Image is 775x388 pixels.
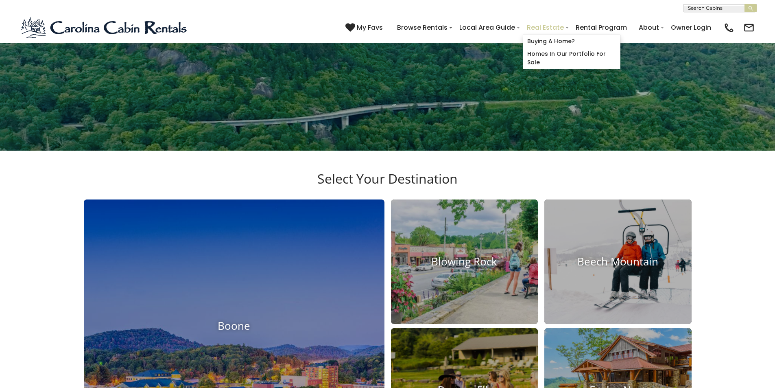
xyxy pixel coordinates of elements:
[357,22,383,33] span: My Favs
[572,20,631,35] a: Rental Program
[84,320,384,332] h4: Boone
[667,20,715,35] a: Owner Login
[455,20,519,35] a: Local Area Guide
[83,171,693,199] h3: Select Your Destination
[393,20,452,35] a: Browse Rentals
[20,15,189,40] img: Blue-2.png
[743,22,755,33] img: mail-regular-black.png
[635,20,663,35] a: About
[544,255,692,268] h4: Beech Mountain
[391,199,538,324] a: Blowing Rock
[523,20,568,35] a: Real Estate
[723,22,735,33] img: phone-regular-black.png
[345,22,385,33] a: My Favs
[544,199,692,324] a: Beech Mountain
[391,255,538,268] h4: Blowing Rock
[523,35,620,48] a: Buying A Home?
[523,48,620,69] a: Homes in Our Portfolio For Sale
